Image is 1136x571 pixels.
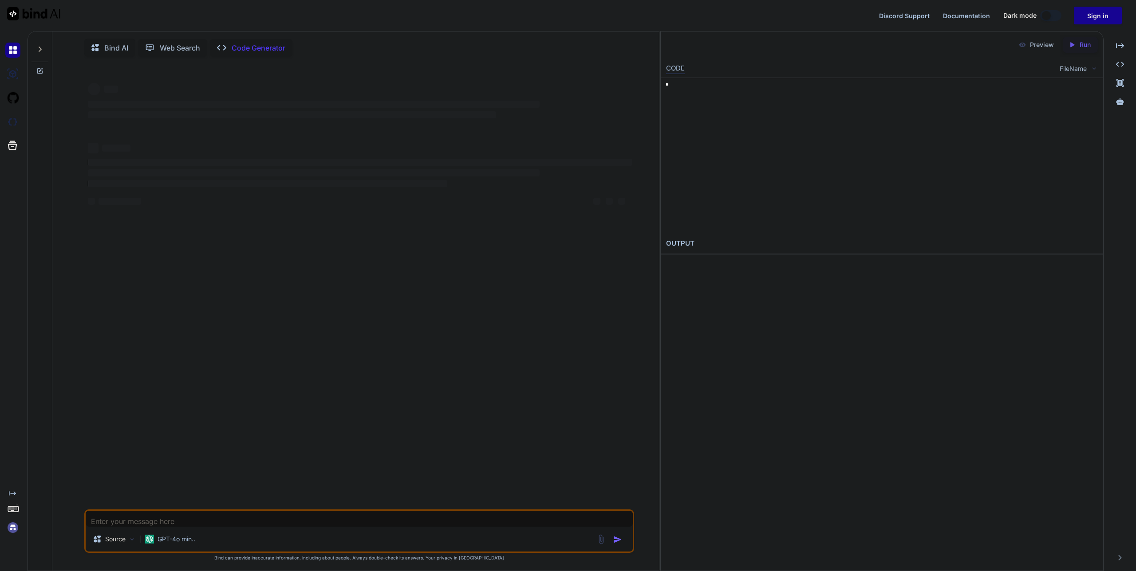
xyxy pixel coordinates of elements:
span: ‌ [88,143,99,153]
span: ‌ [88,83,100,95]
p: Code Generator [232,43,285,53]
span: ‌ [618,198,625,205]
p: Bind AI [104,43,128,53]
img: githubLight [5,90,20,106]
img: ai-studio [5,66,20,82]
img: icon [613,535,622,544]
img: preview [1018,41,1026,49]
img: Pick Models [128,536,136,543]
p: GPT-4o min.. [158,535,195,544]
span: Dark mode [1003,11,1037,20]
span: ‌ [593,198,600,205]
span: ‌ [104,86,118,93]
p: Web Search [160,43,200,53]
img: signin [5,520,20,535]
div: CODE [666,63,685,74]
button: Discord Support [879,11,930,20]
img: attachment [596,534,606,544]
span: ‌ [88,111,496,118]
button: Sign in [1074,7,1122,24]
img: chevron down [1090,65,1098,72]
span: ‌ [606,198,613,205]
img: darkCloudIdeIcon [5,114,20,129]
img: chat [5,43,20,58]
img: GPT-4o mini [145,535,154,544]
span: ‌ [88,198,95,205]
h2: OUTPUT [661,233,1103,254]
span: ‌ [88,101,540,108]
button: Documentation [943,11,990,20]
span: ‌ [88,159,632,166]
span: ‌ [88,169,540,176]
p: Run [1080,40,1091,49]
p: Bind can provide inaccurate information, including about people. Always double-check its answers.... [84,555,634,561]
span: ‌ [99,198,141,205]
span: Discord Support [879,12,930,20]
span: ‌ [88,180,447,187]
span: Documentation [943,12,990,20]
span: FileName [1060,64,1087,73]
p: Preview [1030,40,1054,49]
span: ‌ [102,145,130,152]
img: Bind AI [7,7,60,20]
p: Source [105,535,126,544]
